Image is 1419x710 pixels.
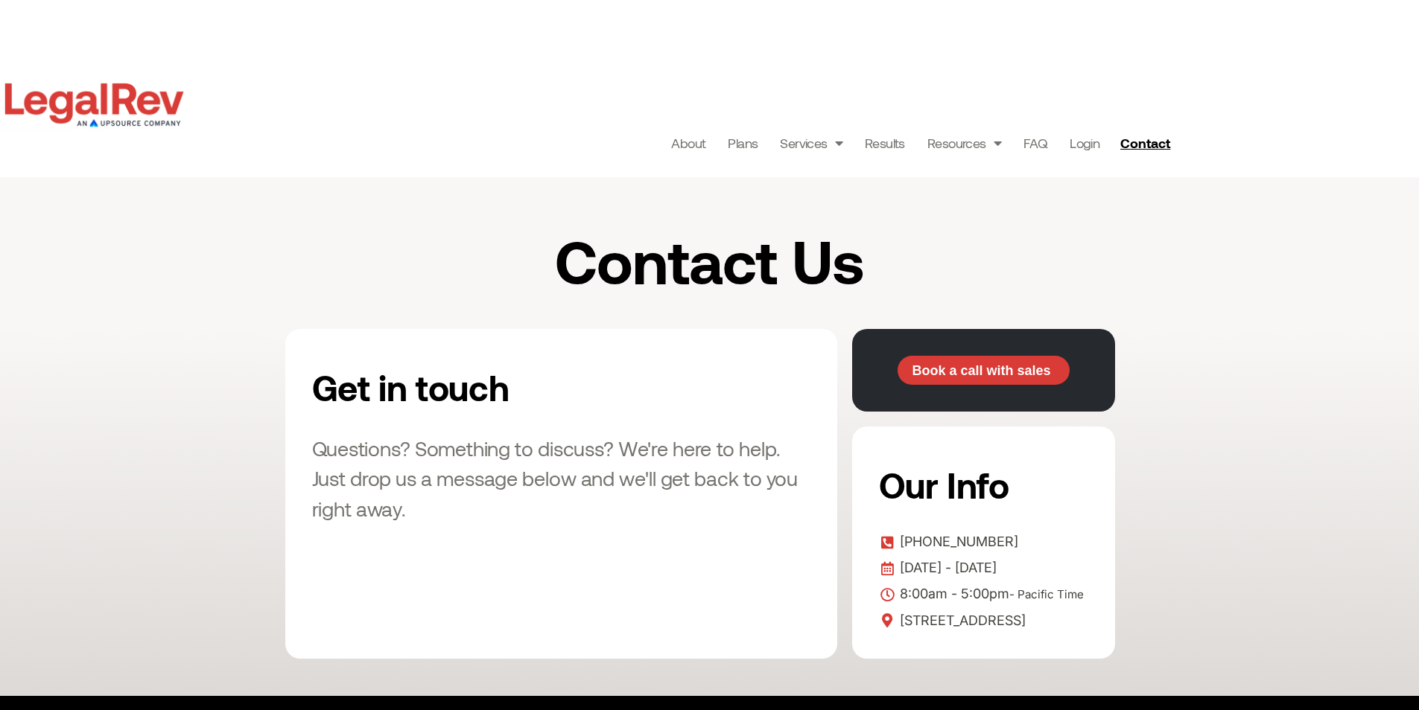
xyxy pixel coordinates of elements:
a: Login [1070,132,1099,153]
h1: Contact Us [413,229,1007,292]
span: [DATE] - [DATE] [896,557,997,579]
span: 8:00am - 5:00pm [896,583,1084,606]
a: Book a call with sales [898,356,1070,386]
span: [STREET_ADDRESS] [896,610,1026,632]
h2: Our Info [879,453,1084,516]
h2: Get in touch [312,356,661,418]
a: Services [780,132,842,153]
a: Plans [728,132,758,153]
h3: Questions? Something to discuss? We're here to help. Just drop us a message below and we'll get b... [312,433,810,524]
a: About [671,132,705,153]
span: [PHONE_NUMBER] [896,531,1018,553]
a: FAQ [1023,132,1047,153]
span: - Pacific Time [1009,587,1084,601]
a: Contact [1114,131,1180,155]
a: Resources [927,132,1001,153]
span: Contact [1120,136,1170,150]
span: Book a call with sales [912,364,1050,377]
nav: Menu [671,132,1099,153]
a: Results [865,132,905,153]
a: [PHONE_NUMBER] [879,531,1088,553]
